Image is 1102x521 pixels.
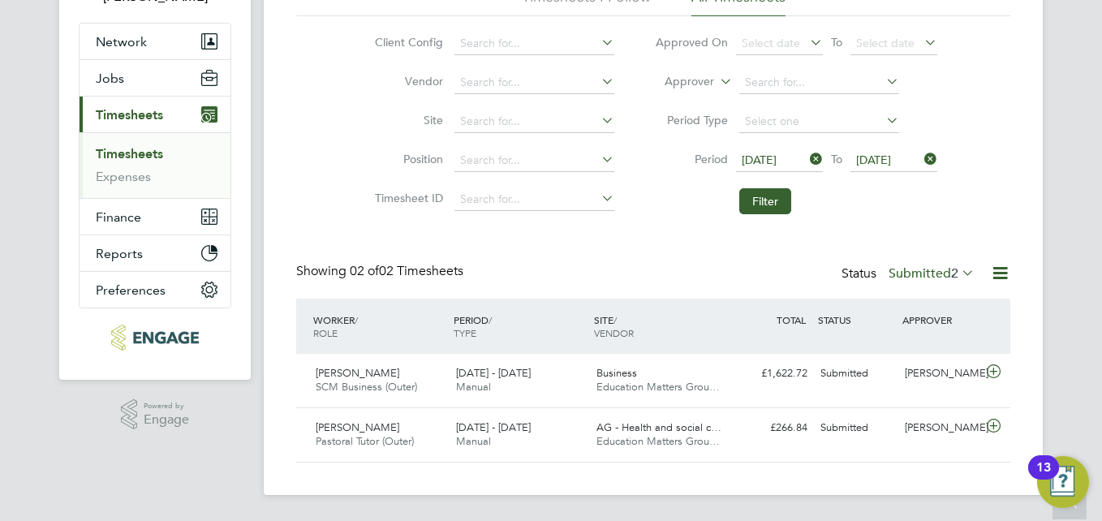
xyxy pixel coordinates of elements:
[96,282,166,298] span: Preferences
[596,366,637,380] span: Business
[655,152,728,166] label: Period
[370,152,443,166] label: Position
[80,60,230,96] button: Jobs
[655,35,728,50] label: Approved On
[742,36,800,50] span: Select date
[80,272,230,308] button: Preferences
[96,169,151,184] a: Expenses
[1037,456,1089,508] button: Open Resource Center, 13 new notifications
[355,313,358,326] span: /
[814,305,898,334] div: STATUS
[898,305,983,334] div: APPROVER
[80,235,230,271] button: Reports
[370,191,443,205] label: Timesheet ID
[590,305,730,347] div: SITE
[456,434,491,448] span: Manual
[316,420,399,434] span: [PERSON_NAME]
[96,34,147,50] span: Network
[489,313,492,326] span: /
[454,149,614,172] input: Search for...
[454,188,614,211] input: Search for...
[454,32,614,55] input: Search for...
[641,74,714,90] label: Approver
[814,415,898,441] div: Submitted
[111,325,198,351] img: educationmattersgroup-logo-retina.png
[613,313,617,326] span: /
[1036,467,1051,489] div: 13
[596,420,721,434] span: AG - Health and social c…
[316,434,414,448] span: Pastoral Tutor (Outer)
[594,326,634,339] span: VENDOR
[856,36,915,50] span: Select date
[739,110,899,133] input: Select one
[79,325,231,351] a: Go to home page
[96,146,163,161] a: Timesheets
[296,263,467,280] div: Showing
[144,413,189,427] span: Engage
[889,265,975,282] label: Submitted
[144,399,189,413] span: Powered by
[898,415,983,441] div: [PERSON_NAME]
[316,380,417,394] span: SCM Business (Outer)
[350,263,379,279] span: 02 of
[596,380,720,394] span: Education Matters Grou…
[826,149,847,170] span: To
[655,113,728,127] label: Period Type
[80,132,230,198] div: Timesheets
[596,434,720,448] span: Education Matters Grou…
[814,360,898,387] div: Submitted
[456,420,531,434] span: [DATE] - [DATE]
[370,74,443,88] label: Vendor
[96,209,141,225] span: Finance
[456,366,531,380] span: [DATE] - [DATE]
[370,113,443,127] label: Site
[730,360,814,387] div: £1,622.72
[316,366,399,380] span: [PERSON_NAME]
[742,153,777,167] span: [DATE]
[450,305,590,347] div: PERIOD
[350,263,463,279] span: 02 Timesheets
[454,110,614,133] input: Search for...
[739,71,899,94] input: Search for...
[96,246,143,261] span: Reports
[842,263,978,286] div: Status
[454,71,614,94] input: Search for...
[309,305,450,347] div: WORKER
[856,153,891,167] span: [DATE]
[370,35,443,50] label: Client Config
[80,97,230,132] button: Timesheets
[898,360,983,387] div: [PERSON_NAME]
[456,380,491,394] span: Manual
[951,265,958,282] span: 2
[313,326,338,339] span: ROLE
[121,399,190,430] a: Powered byEngage
[454,326,476,339] span: TYPE
[777,313,806,326] span: TOTAL
[80,199,230,235] button: Finance
[739,188,791,214] button: Filter
[96,71,124,86] span: Jobs
[730,415,814,441] div: £266.84
[826,32,847,53] span: To
[80,24,230,59] button: Network
[96,107,163,123] span: Timesheets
